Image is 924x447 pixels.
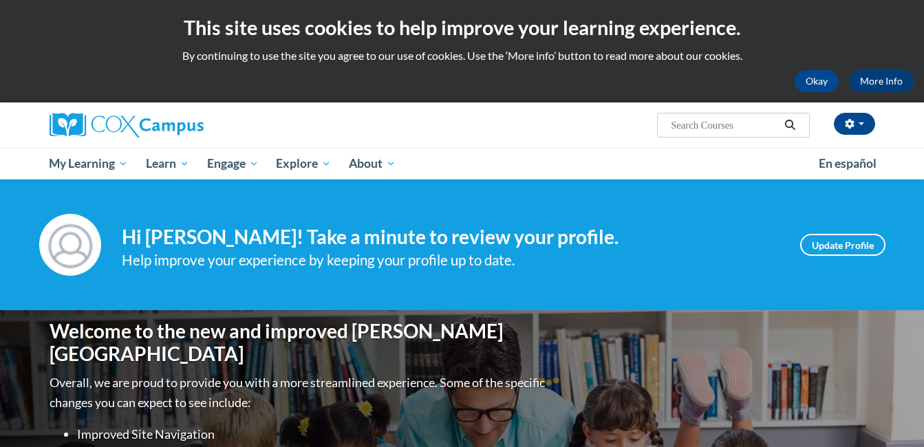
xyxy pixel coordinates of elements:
[39,214,101,276] img: Profile Image
[122,249,780,272] div: Help improve your experience by keeping your profile up to date.
[50,113,204,138] img: Cox Campus
[122,226,780,249] h4: Hi [PERSON_NAME]! Take a minute to review your profile.
[50,113,311,138] a: Cox Campus
[29,148,896,179] div: Main menu
[207,155,259,172] span: Engage
[349,155,396,172] span: About
[50,373,548,413] p: Overall, we are proud to provide you with a more streamlined experience. Some of the specific cha...
[810,149,885,178] a: En español
[795,70,839,92] button: Okay
[276,155,331,172] span: Explore
[77,424,548,444] li: Improved Site Navigation
[849,70,914,92] a: More Info
[800,234,885,256] a: Update Profile
[198,148,268,179] a: Engage
[834,113,875,135] button: Account Settings
[267,148,340,179] a: Explore
[10,48,914,63] p: By continuing to use the site you agree to our use of cookies. Use the ‘More info’ button to read...
[146,155,189,172] span: Learn
[49,155,128,172] span: My Learning
[50,320,548,366] h1: Welcome to the new and improved [PERSON_NAME][GEOGRAPHIC_DATA]
[819,156,877,171] span: En español
[780,117,800,133] button: Search
[137,148,198,179] a: Learn
[41,148,138,179] a: My Learning
[340,148,405,179] a: About
[669,117,780,133] input: Search Courses
[10,14,914,41] h2: This site uses cookies to help improve your learning experience.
